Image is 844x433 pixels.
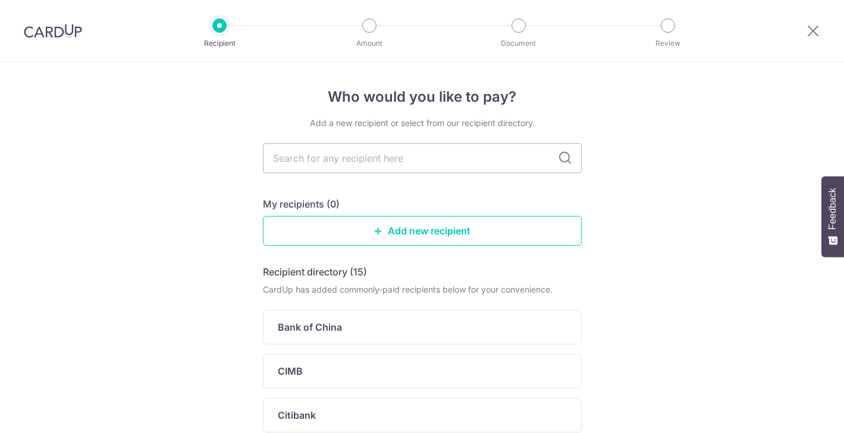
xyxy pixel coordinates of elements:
[263,284,582,296] div: CardUp has added commonly-paid recipients below for your convenience.
[263,117,582,129] div: Add a new recipient or select from our recipient directory.
[175,37,263,49] p: Recipient
[278,408,316,422] p: Citibank
[278,320,342,334] p: Bank of China
[263,265,367,279] h5: Recipient directory (15)
[263,216,582,246] a: Add new recipient
[263,143,582,173] input: Search for any recipient here
[24,24,82,38] img: CardUp
[278,364,303,378] p: CIMB
[325,37,413,49] p: Amount
[624,37,712,49] p: Review
[263,197,340,211] h5: My recipients (0)
[821,176,844,257] button: Feedback - Show survey
[767,397,832,427] iframe: Opens a widget where you can find more information
[827,188,838,230] span: Feedback
[475,37,563,49] p: Document
[263,86,582,108] h4: Who would you like to pay?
